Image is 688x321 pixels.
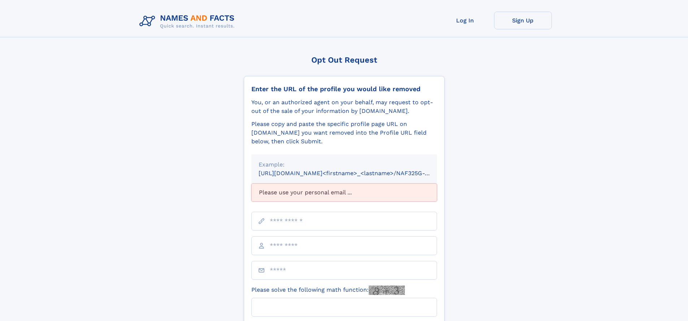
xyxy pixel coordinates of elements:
img: Logo Names and Facts [137,12,241,31]
div: You, or an authorized agent on your behalf, may request to opt-out of the sale of your informatio... [251,98,437,115]
label: Please solve the following math function: [251,286,405,295]
div: Please use your personal email ... [251,183,437,202]
a: Sign Up [494,12,552,29]
div: Please copy and paste the specific profile page URL on [DOMAIN_NAME] you want removed into the Pr... [251,120,437,146]
a: Log In [436,12,494,29]
div: Enter the URL of the profile you would like removed [251,85,437,93]
div: Opt Out Request [244,55,445,64]
div: Example: [259,160,430,169]
small: [URL][DOMAIN_NAME]<firstname>_<lastname>/NAF325G-xxxxxxxx [259,170,451,177]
